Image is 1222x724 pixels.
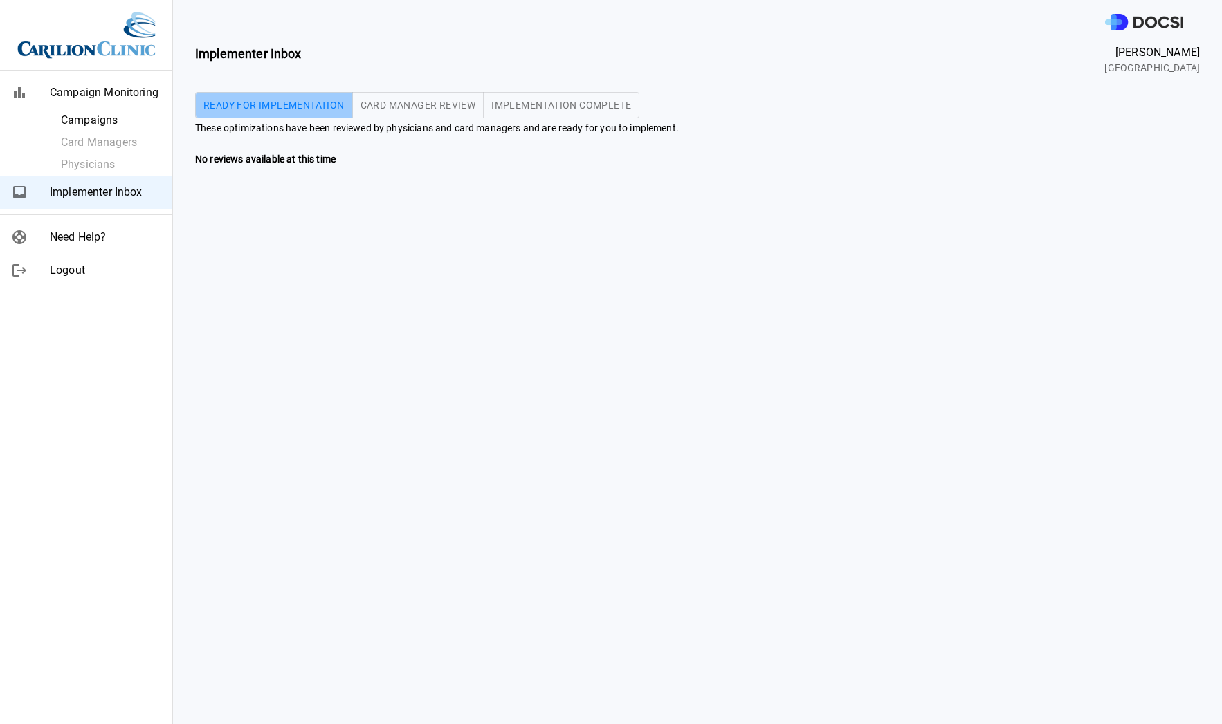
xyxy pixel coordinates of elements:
[195,154,336,165] b: No reviews available at this time
[1105,14,1183,31] img: DOCSI Logo
[352,92,484,118] button: Card Manager Review
[203,100,345,110] span: Ready for Implementation
[50,184,161,201] span: Implementer Inbox
[195,92,353,118] button: Ready for Implementation
[1104,44,1200,61] span: [PERSON_NAME]
[17,11,156,59] img: Site Logo
[195,46,302,61] b: Implementer Inbox
[491,100,631,110] span: Implementation Complete
[361,100,476,110] span: Card Manager Review
[61,112,161,129] span: Campaigns
[50,262,161,279] span: Logout
[483,92,639,118] button: Implementation Complete
[1104,61,1200,75] span: [GEOGRAPHIC_DATA]
[195,121,1200,136] span: These optimizations have been reviewed by physicians and card managers and are ready for you to i...
[50,229,161,245] span: Need Help?
[50,84,161,101] span: Campaign Monitoring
